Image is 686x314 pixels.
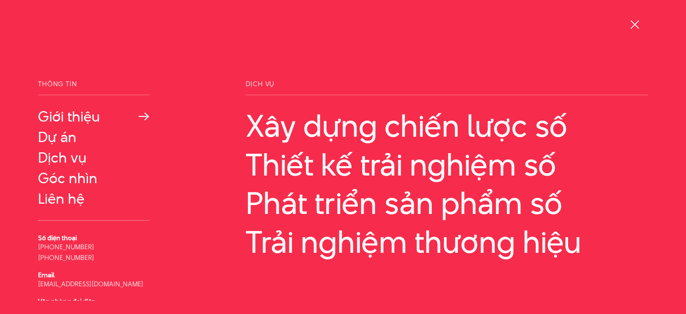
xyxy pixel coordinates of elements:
[246,225,648,259] a: Trải nghiệm thương hiệu
[246,80,648,95] span: Dịch vụ
[246,186,648,220] a: Phát triển sản phẩm số
[38,233,77,243] b: Số điện thoại
[38,253,94,262] a: [PHONE_NUMBER]
[246,147,648,182] a: Thiết kế trải nghiệm số
[38,297,96,306] b: Văn phòng đại diện
[38,150,150,166] a: Dịch vụ
[38,80,150,95] span: Thông tin
[38,279,143,289] a: [EMAIL_ADDRESS][DOMAIN_NAME]
[38,129,150,145] a: Dự án
[38,109,150,125] a: Giới thiệu
[38,242,94,251] a: [PHONE_NUMBER]
[246,109,648,143] a: Xây dựng chiến lược số
[38,170,150,186] a: Góc nhìn
[38,191,150,207] a: Liên hệ
[38,270,54,280] b: Email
